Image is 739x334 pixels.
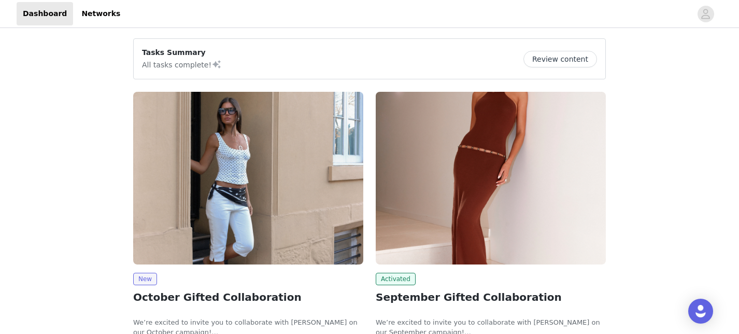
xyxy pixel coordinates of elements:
[376,289,606,305] h2: September Gifted Collaboration
[142,47,222,58] p: Tasks Summary
[75,2,126,25] a: Networks
[523,51,597,67] button: Review content
[133,273,157,285] span: New
[17,2,73,25] a: Dashboard
[376,273,416,285] span: Activated
[133,289,363,305] h2: October Gifted Collaboration
[133,92,363,265] img: Peppermayo AUS
[142,58,222,71] p: All tasks complete!
[688,299,713,324] div: Open Intercom Messenger
[376,92,606,265] img: Peppermayo AUS
[701,6,710,22] div: avatar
